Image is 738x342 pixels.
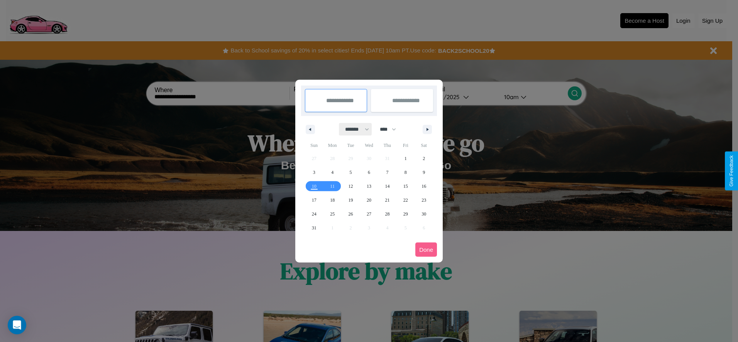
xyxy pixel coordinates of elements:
[305,165,323,179] button: 3
[367,193,371,207] span: 20
[378,207,396,221] button: 28
[305,221,323,235] button: 31
[312,193,317,207] span: 17
[396,207,415,221] button: 29
[367,207,371,221] span: 27
[403,193,408,207] span: 22
[349,207,353,221] span: 26
[396,139,415,152] span: Fri
[360,207,378,221] button: 27
[305,193,323,207] button: 17
[385,193,389,207] span: 21
[367,179,371,193] span: 13
[385,207,389,221] span: 28
[415,152,433,165] button: 2
[323,165,341,179] button: 4
[323,139,341,152] span: Mon
[330,179,335,193] span: 11
[405,152,407,165] span: 1
[323,179,341,193] button: 11
[385,179,389,193] span: 14
[331,165,333,179] span: 4
[729,155,734,187] div: Give Feedback
[415,193,433,207] button: 23
[342,179,360,193] button: 12
[378,165,396,179] button: 7
[415,179,433,193] button: 16
[415,243,437,257] button: Done
[360,165,378,179] button: 6
[342,193,360,207] button: 19
[421,179,426,193] span: 16
[360,139,378,152] span: Wed
[305,139,323,152] span: Sun
[415,165,433,179] button: 9
[396,179,415,193] button: 15
[312,207,317,221] span: 24
[349,193,353,207] span: 19
[421,207,426,221] span: 30
[342,165,360,179] button: 5
[330,207,335,221] span: 25
[350,165,352,179] span: 5
[378,179,396,193] button: 14
[396,152,415,165] button: 1
[378,139,396,152] span: Thu
[360,193,378,207] button: 20
[396,165,415,179] button: 8
[403,207,408,221] span: 29
[313,165,315,179] span: 3
[405,165,407,179] span: 8
[403,179,408,193] span: 15
[349,179,353,193] span: 12
[342,207,360,221] button: 26
[323,207,341,221] button: 25
[360,179,378,193] button: 13
[423,152,425,165] span: 2
[423,165,425,179] span: 9
[368,165,370,179] span: 6
[312,179,317,193] span: 10
[378,193,396,207] button: 21
[415,139,433,152] span: Sat
[415,207,433,221] button: 30
[421,193,426,207] span: 23
[312,221,317,235] span: 31
[8,316,26,334] div: Open Intercom Messenger
[342,139,360,152] span: Tue
[396,193,415,207] button: 22
[305,207,323,221] button: 24
[323,193,341,207] button: 18
[305,179,323,193] button: 10
[330,193,335,207] span: 18
[386,165,388,179] span: 7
